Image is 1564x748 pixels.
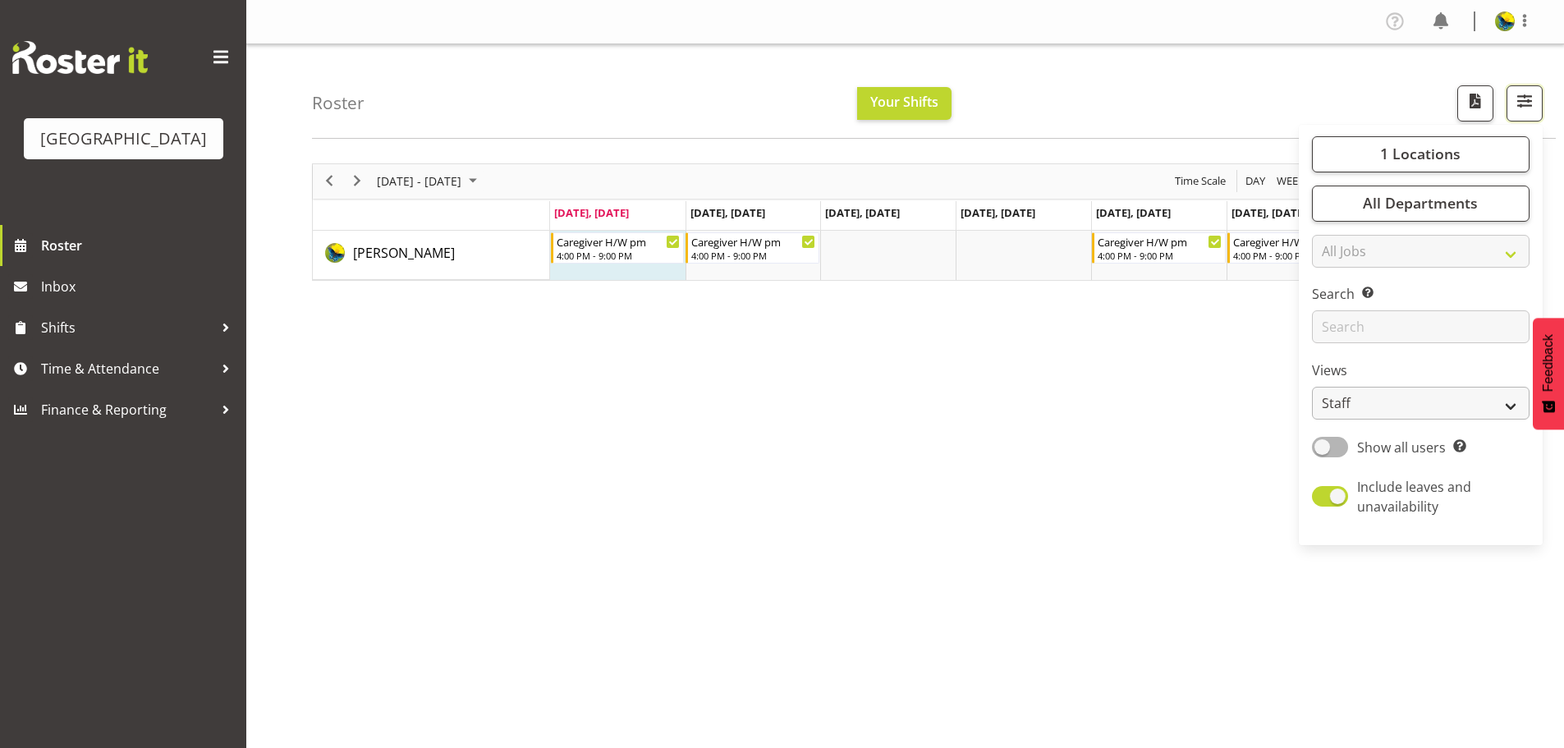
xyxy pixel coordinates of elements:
[857,87,952,120] button: Your Shifts
[691,233,815,250] div: Caregiver H/W pm
[557,233,681,250] div: Caregiver H/W pm
[1173,171,1227,191] span: Time Scale
[1098,233,1222,250] div: Caregiver H/W pm
[825,205,900,220] span: [DATE], [DATE]
[1541,334,1556,392] span: Feedback
[1244,171,1267,191] span: Day
[41,274,238,299] span: Inbox
[1312,284,1530,304] label: Search
[557,249,681,262] div: 4:00 PM - 9:00 PM
[313,231,550,280] td: Gemma Hall resource
[41,356,213,381] span: Time & Attendance
[1274,171,1308,191] button: Timeline Week
[312,94,365,112] h4: Roster
[1312,310,1530,343] input: Search
[1172,171,1229,191] button: Time Scale
[1092,232,1226,264] div: Gemma Hall"s event - Caregiver H/W pm Begin From Friday, August 22, 2025 at 4:00:00 PM GMT+12:00 ...
[554,205,629,220] span: [DATE], [DATE]
[41,315,213,340] span: Shifts
[319,171,341,191] button: Previous
[1243,171,1268,191] button: Timeline Day
[1233,233,1357,250] div: Caregiver H/W pm
[690,205,765,220] span: [DATE], [DATE]
[40,126,207,151] div: [GEOGRAPHIC_DATA]
[550,231,1497,280] table: Timeline Week of August 18, 2025
[1231,205,1306,220] span: [DATE], [DATE]
[1233,249,1357,262] div: 4:00 PM - 9:00 PM
[312,163,1498,281] div: Timeline Week of August 18, 2025
[343,164,371,199] div: next period
[686,232,819,264] div: Gemma Hall"s event - Caregiver H/W pm Begin From Tuesday, August 19, 2025 at 4:00:00 PM GMT+12:00...
[870,93,938,111] span: Your Shifts
[375,171,463,191] span: [DATE] - [DATE]
[1096,205,1171,220] span: [DATE], [DATE]
[1380,144,1461,163] span: 1 Locations
[1457,85,1493,122] button: Download a PDF of the roster according to the set date range.
[1507,85,1543,122] button: Filter Shifts
[12,41,148,74] img: Rosterit website logo
[41,397,213,422] span: Finance & Reporting
[691,249,815,262] div: 4:00 PM - 9:00 PM
[1495,11,1515,31] img: gemma-hall22491374b5f274993ff8414464fec47f.png
[371,164,487,199] div: August 18 - 24, 2025
[346,171,369,191] button: Next
[1275,171,1306,191] span: Week
[551,232,685,264] div: Gemma Hall"s event - Caregiver H/W pm Begin From Monday, August 18, 2025 at 4:00:00 PM GMT+12:00 ...
[1533,318,1564,429] button: Feedback - Show survey
[1357,438,1446,457] span: Show all users
[315,164,343,199] div: previous period
[961,205,1035,220] span: [DATE], [DATE]
[353,244,455,262] span: [PERSON_NAME]
[1312,186,1530,222] button: All Departments
[353,243,455,263] a: [PERSON_NAME]
[1312,136,1530,172] button: 1 Locations
[1363,193,1478,213] span: All Departments
[374,171,484,191] button: August 2025
[1357,478,1471,516] span: Include leaves and unavailability
[1312,360,1530,380] label: Views
[1227,232,1361,264] div: Gemma Hall"s event - Caregiver H/W pm Begin From Saturday, August 23, 2025 at 4:00:00 PM GMT+12:0...
[1098,249,1222,262] div: 4:00 PM - 9:00 PM
[41,233,238,258] span: Roster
